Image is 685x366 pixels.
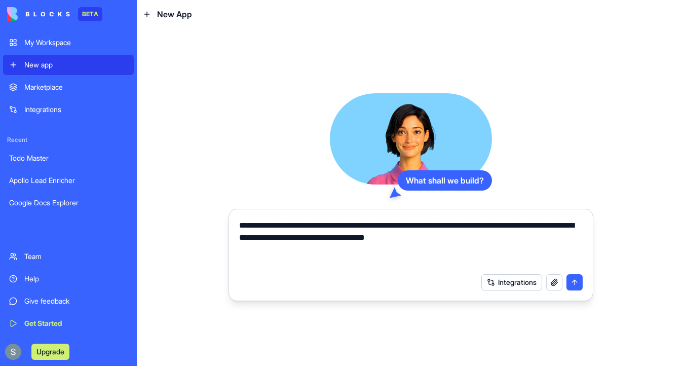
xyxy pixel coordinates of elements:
[481,274,542,290] button: Integrations
[3,170,134,191] a: Apollo Lead Enricher
[24,318,128,328] div: Get Started
[3,77,134,97] a: Marketplace
[3,193,134,213] a: Google Docs Explorer
[7,7,102,21] a: BETA
[3,136,134,144] span: Recent
[398,170,492,191] div: What shall we build?
[78,7,102,21] div: BETA
[24,104,128,115] div: Integrations
[3,148,134,168] a: Todo Master
[24,251,128,262] div: Team
[3,313,134,334] a: Get Started
[3,99,134,120] a: Integrations
[24,274,128,284] div: Help
[31,344,69,360] button: Upgrade
[3,246,134,267] a: Team
[9,153,128,163] div: Todo Master
[157,8,192,20] span: New App
[5,344,21,360] img: ACg8ocKnDTHbS00rqwWSHQfXf8ia04QnQtz5EDX_Ef5UNrjqV-k=s96-c
[24,296,128,306] div: Give feedback
[3,32,134,53] a: My Workspace
[24,60,128,70] div: New app
[3,55,134,75] a: New app
[7,7,70,21] img: logo
[9,198,128,208] div: Google Docs Explorer
[24,38,128,48] div: My Workspace
[31,346,69,356] a: Upgrade
[3,291,134,311] a: Give feedback
[3,269,134,289] a: Help
[9,175,128,186] div: Apollo Lead Enricher
[24,82,128,92] div: Marketplace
